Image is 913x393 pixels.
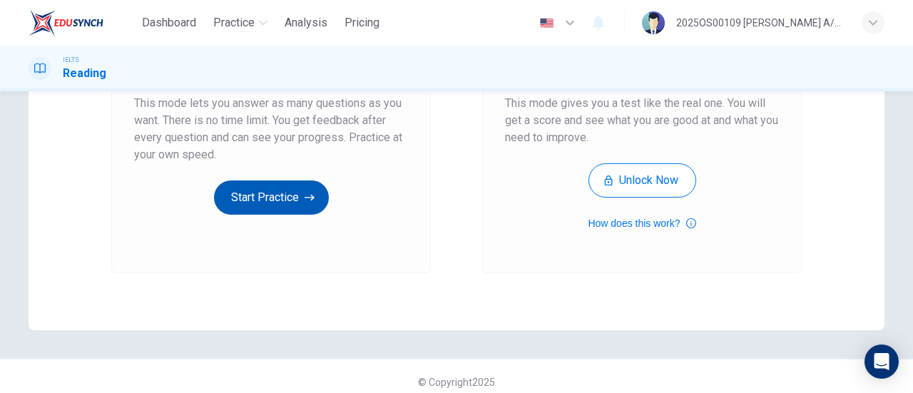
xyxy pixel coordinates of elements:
[134,95,408,163] span: This mode lets you answer as many questions as you want. There is no time limit. You get feedback...
[505,95,779,146] span: This mode gives you a test like the real one. You will get a score and see what you are good at a...
[29,9,136,37] a: EduSynch logo
[345,14,379,31] span: Pricing
[642,11,665,34] img: Profile picture
[214,180,329,215] button: Start Practice
[208,10,273,36] button: Practice
[864,344,899,379] div: Open Intercom Messenger
[285,14,327,31] span: Analysis
[676,14,845,31] div: 2025OS00109 [PERSON_NAME] A/P SWATHESAM
[339,10,385,36] button: Pricing
[418,377,495,388] span: © Copyright 2025
[213,14,255,31] span: Practice
[279,10,333,36] button: Analysis
[63,65,106,82] h1: Reading
[29,9,103,37] img: EduSynch logo
[136,10,202,36] button: Dashboard
[588,215,695,232] button: How does this work?
[538,18,556,29] img: en
[63,55,79,65] span: IELTS
[142,14,196,31] span: Dashboard
[588,163,696,198] button: Unlock Now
